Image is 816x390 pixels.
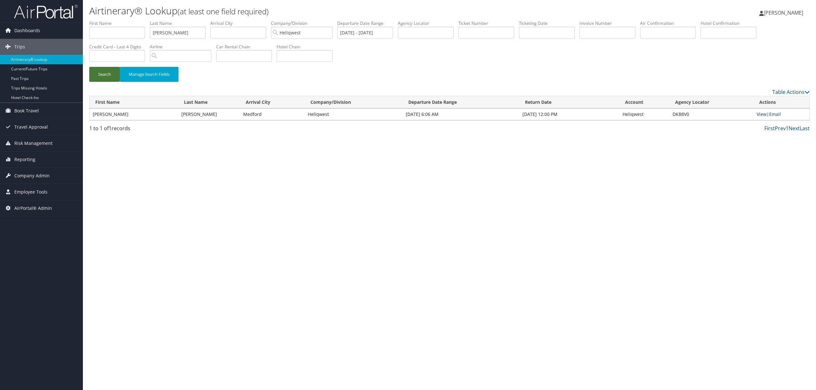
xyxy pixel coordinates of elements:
[579,20,640,26] label: Invoice Number
[14,39,25,55] span: Trips
[305,96,403,109] th: Company/Division
[14,200,52,216] span: AirPortal® Admin
[150,44,216,50] label: Airline
[764,9,803,16] span: [PERSON_NAME]
[89,67,120,82] button: Search
[90,96,178,109] th: First Name: activate to sort column descending
[701,20,761,26] label: Hotel Confirmation
[150,20,210,26] label: Last Name
[305,109,403,120] td: Heliqwest
[89,44,150,50] label: Credit Card - Last 4 Digits
[519,109,619,120] td: [DATE] 12:00 PM
[120,67,178,82] button: Manage Search Fields
[216,44,277,50] label: Car Rental Chain
[14,4,78,19] img: airportal-logo.png
[519,96,619,109] th: Return Date: activate to sort column ascending
[14,135,53,151] span: Risk Management
[764,125,775,132] a: First
[14,184,47,200] span: Employee Tools
[669,96,754,109] th: Agency Locator: activate to sort column ascending
[789,125,800,132] a: Next
[89,4,570,18] h1: Airtinerary® Lookup
[786,125,789,132] a: 1
[178,109,240,120] td: [PERSON_NAME]
[210,20,271,26] label: Arrival City
[757,111,767,117] a: View
[178,6,269,17] small: (at least one field required)
[240,96,304,109] th: Arrival City: activate to sort column ascending
[240,109,304,120] td: Medford
[754,109,809,120] td: |
[519,20,579,26] label: Ticketing Date
[759,3,810,22] a: [PERSON_NAME]
[89,20,150,26] label: First Name
[403,96,519,109] th: Departure Date Range: activate to sort column ascending
[769,111,781,117] a: Email
[619,96,669,109] th: Account: activate to sort column ascending
[178,96,240,109] th: Last Name: activate to sort column ascending
[14,119,48,135] span: Travel Approval
[398,20,458,26] label: Agency Locator
[277,44,337,50] label: Hotel Chain
[772,89,810,96] a: Table Actions
[775,125,786,132] a: Prev
[619,109,669,120] td: Heliqwest
[337,20,398,26] label: Departure Date Range
[669,109,754,120] td: DKB8V0
[458,20,519,26] label: Ticket Number
[14,152,35,167] span: Reporting
[109,125,112,132] span: 1
[800,125,810,132] a: Last
[14,168,50,184] span: Company Admin
[90,109,178,120] td: [PERSON_NAME]
[14,103,39,119] span: Book Travel
[640,20,701,26] label: Air Confirmation
[271,20,337,26] label: Company/Division
[403,109,519,120] td: [DATE] 6:06 AM
[14,23,40,39] span: Dashboards
[754,96,809,109] th: Actions
[89,124,262,135] div: 1 to 1 of records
